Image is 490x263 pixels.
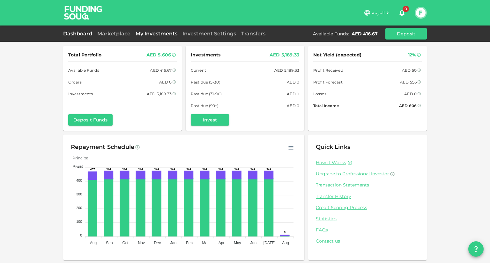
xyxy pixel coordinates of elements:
span: Past due (5-30) [191,79,220,85]
button: Deposit Funds [68,114,113,126]
a: My Investments [133,31,180,37]
tspan: Aug [282,241,289,245]
tspan: Sep [106,241,113,245]
tspan: Jun [250,241,256,245]
div: AED 5,606 [146,51,171,59]
tspan: Oct [122,241,129,245]
tspan: Aug [90,241,97,245]
span: Available Funds [68,67,99,74]
div: AED 0 [287,102,299,109]
tspan: 300 [76,192,82,196]
span: Losses [313,91,326,97]
a: Investment Settings [180,31,239,37]
tspan: 400 [76,179,82,182]
tspan: Jan [170,241,176,245]
div: AED 416.67 [150,67,172,74]
a: Marketplace [95,31,133,37]
span: Net Yield (expected) [313,51,362,59]
a: How it Works [316,160,346,166]
div: AED 606 [399,102,417,109]
span: Total Portfolio [68,51,101,59]
div: AED 0 [404,91,417,97]
span: Orders [68,79,82,85]
div: Repayment Schedule [71,142,134,152]
span: Total Income [313,102,339,109]
a: Upgrade to Professional Investor [316,171,419,177]
span: Investments [68,91,93,97]
span: العربية [372,10,385,16]
a: Credit Scoring Process [316,205,419,211]
span: Current [191,67,206,74]
div: 12% [408,51,416,59]
tspan: Mar [202,241,209,245]
tspan: Feb [186,241,193,245]
div: AED 0 [287,91,299,97]
tspan: 500 [76,165,82,169]
div: AED 5,189.33 [274,67,299,74]
div: AED 556 [400,79,417,85]
span: Profit Received [313,67,343,74]
a: Transfer History [316,194,419,200]
span: Quick Links [316,143,350,150]
tspan: Dec [154,241,161,245]
button: F [416,8,426,18]
a: Dashboard [63,31,95,37]
button: Deposit [385,28,427,40]
div: AED 0 [159,79,172,85]
span: Principal [68,156,89,160]
a: Transfers [239,31,268,37]
span: Past due (31-90) [191,91,222,97]
span: Past due (90+) [191,102,219,109]
button: 0 [396,6,408,19]
tspan: May [234,241,241,245]
tspan: 200 [76,206,82,210]
span: 0 [403,6,409,12]
a: Contact us [316,238,419,244]
span: Upgrade to Professional Investor [316,171,389,177]
span: Profit Forecast [313,79,343,85]
div: Available Funds : [313,31,349,37]
div: AED 0 [287,79,299,85]
a: Statistics [316,216,419,222]
span: Investments [191,51,220,59]
tspan: Nov [138,241,145,245]
span: Profit [68,164,83,169]
div: AED 5,189.33 [270,51,299,59]
button: question [468,241,484,257]
tspan: [DATE] [264,241,276,245]
button: Invest [191,114,229,126]
a: Transaction Statements [316,182,419,188]
div: AED 5,189.33 [147,91,172,97]
tspan: Apr [219,241,225,245]
tspan: 100 [76,220,82,223]
div: AED 50 [402,67,417,74]
div: AED 416.67 [352,31,378,37]
tspan: 0 [80,233,82,237]
a: FAQs [316,227,419,233]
